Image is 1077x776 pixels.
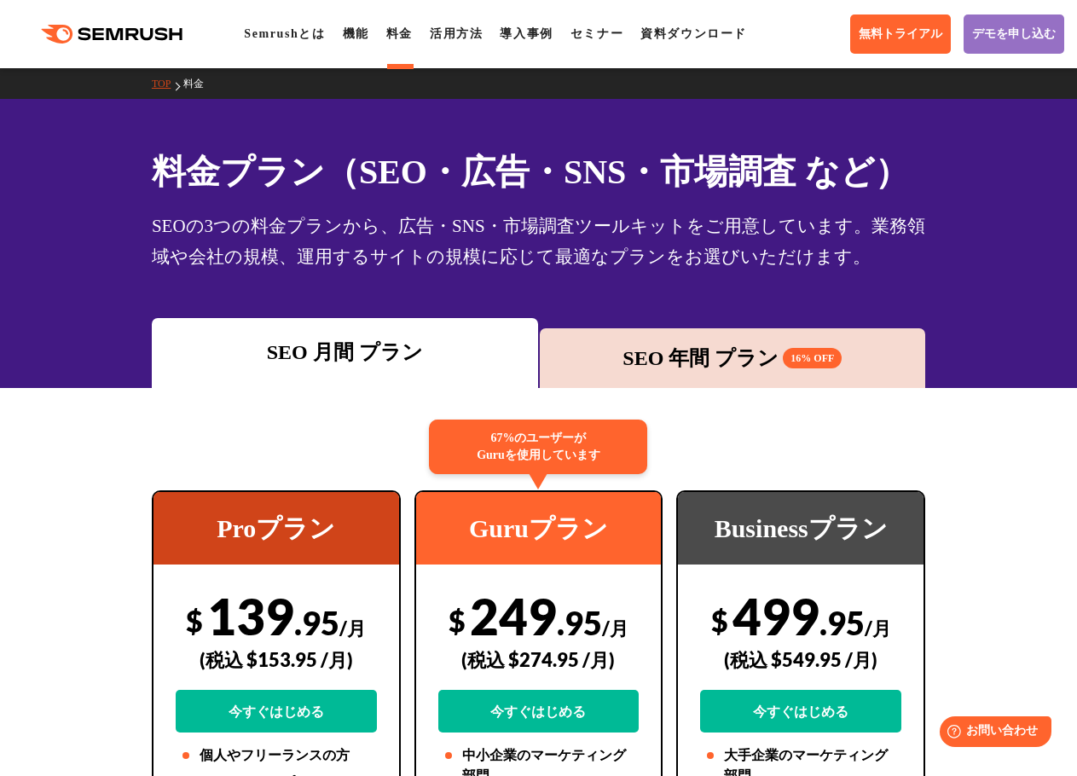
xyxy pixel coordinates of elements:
div: 139 [176,586,377,733]
div: SEO 年間 プラン [548,343,918,374]
li: 個人やフリーランスの方 [176,745,377,766]
div: 67%のユーザーが Guruを使用しています [429,420,647,474]
span: .95 [819,603,865,642]
span: $ [711,603,728,638]
a: 活用方法 [430,27,483,40]
span: 16% OFF [783,348,842,368]
a: 今すぐはじめる [438,690,640,733]
span: /月 [865,617,891,640]
div: (税込 $274.95 /月) [438,629,640,690]
div: Businessプラン [678,492,924,565]
div: (税込 $153.95 /月) [176,629,377,690]
iframe: Help widget launcher [925,709,1058,757]
a: 今すぐはじめる [176,690,377,733]
div: Guruプラン [416,492,662,565]
span: /月 [339,617,366,640]
a: 今すぐはじめる [700,690,901,733]
span: 無料トライアル [859,26,942,42]
div: 249 [438,586,640,733]
a: Semrushとは [244,27,325,40]
a: 料金 [183,78,217,90]
a: デモを申し込む [964,14,1064,54]
a: 資料ダウンロード [640,27,747,40]
h1: 料金プラン（SEO・広告・SNS・市場調査 など） [152,147,925,197]
div: 499 [700,586,901,733]
span: /月 [602,617,628,640]
a: 機能 [343,27,369,40]
span: $ [449,603,466,638]
a: セミナー [570,27,623,40]
span: デモを申し込む [972,26,1056,42]
a: 無料トライアル [850,14,951,54]
div: SEO 月間 プラン [160,337,530,368]
span: $ [186,603,203,638]
div: Proプラン [153,492,399,565]
div: SEOの3つの料金プランから、広告・SNS・市場調査ツールキットをご用意しています。業務領域や会社の規模、運用するサイトの規模に応じて最適なプランをお選びいただけます。 [152,211,925,272]
div: (税込 $549.95 /月) [700,629,901,690]
a: 導入事例 [500,27,553,40]
span: .95 [294,603,339,642]
a: 料金 [386,27,413,40]
span: .95 [557,603,602,642]
a: TOP [152,78,183,90]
